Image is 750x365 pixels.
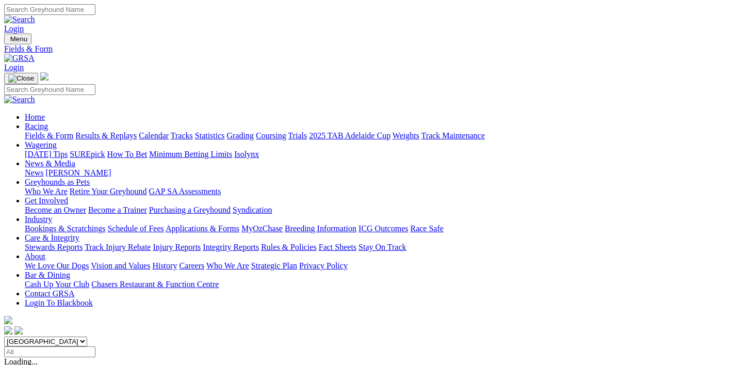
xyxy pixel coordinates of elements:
[45,168,111,177] a: [PERSON_NAME]
[4,24,24,33] a: Login
[299,261,348,270] a: Privacy Policy
[25,243,746,252] div: Care & Integrity
[25,252,45,261] a: About
[25,131,746,140] div: Racing
[25,168,746,178] div: News & Media
[139,131,169,140] a: Calendar
[25,233,79,242] a: Care & Integrity
[25,298,93,307] a: Login To Blackbook
[256,131,286,140] a: Coursing
[4,63,24,72] a: Login
[251,261,297,270] a: Strategic Plan
[88,205,147,214] a: Become a Trainer
[4,54,35,63] img: GRSA
[149,187,221,196] a: GAP SA Assessments
[14,326,23,335] img: twitter.svg
[25,196,68,205] a: Get Involved
[25,271,70,279] a: Bar & Dining
[25,159,75,168] a: News & Media
[358,243,406,251] a: Stay On Track
[91,280,219,289] a: Chasers Restaurant & Function Centre
[25,205,746,215] div: Get Involved
[4,44,746,54] a: Fields & Form
[206,261,249,270] a: Who We Are
[25,122,48,131] a: Racing
[149,205,231,214] a: Purchasing a Greyhound
[107,150,148,158] a: How To Bet
[153,243,201,251] a: Injury Reports
[4,4,95,15] input: Search
[261,243,317,251] a: Rules & Policies
[8,74,34,83] img: Close
[10,35,27,43] span: Menu
[25,261,89,270] a: We Love Our Dogs
[40,72,48,81] img: logo-grsa-white.png
[358,224,408,233] a: ICG Outcomes
[179,261,204,270] a: Careers
[70,187,147,196] a: Retire Your Greyhound
[25,261,746,271] div: About
[107,224,164,233] a: Schedule of Fees
[25,178,90,186] a: Greyhounds as Pets
[25,150,68,158] a: [DATE] Tips
[85,243,151,251] a: Track Injury Rebate
[25,280,746,289] div: Bar & Dining
[234,150,259,158] a: Isolynx
[25,113,45,121] a: Home
[195,131,225,140] a: Statistics
[319,243,356,251] a: Fact Sheets
[152,261,177,270] a: History
[25,187,746,196] div: Greyhounds as Pets
[25,243,83,251] a: Stewards Reports
[4,15,35,24] img: Search
[393,131,419,140] a: Weights
[4,346,95,357] input: Select date
[25,168,43,177] a: News
[25,215,52,224] a: Industry
[233,205,272,214] a: Syndication
[70,150,105,158] a: SUREpick
[25,280,89,289] a: Cash Up Your Club
[25,289,74,298] a: Contact GRSA
[241,224,283,233] a: MyOzChase
[203,243,259,251] a: Integrity Reports
[4,326,12,335] img: facebook.svg
[285,224,356,233] a: Breeding Information
[166,224,239,233] a: Applications & Forms
[421,131,485,140] a: Track Maintenance
[4,84,95,95] input: Search
[4,73,38,84] button: Toggle navigation
[25,205,86,214] a: Become an Owner
[410,224,443,233] a: Race Safe
[288,131,307,140] a: Trials
[171,131,193,140] a: Tracks
[25,131,73,140] a: Fields & Form
[149,150,232,158] a: Minimum Betting Limits
[25,224,105,233] a: Bookings & Scratchings
[4,95,35,104] img: Search
[91,261,150,270] a: Vision and Values
[227,131,254,140] a: Grading
[25,150,746,159] div: Wagering
[75,131,137,140] a: Results & Replays
[25,224,746,233] div: Industry
[25,187,68,196] a: Who We Are
[4,34,31,44] button: Toggle navigation
[25,140,57,149] a: Wagering
[4,316,12,324] img: logo-grsa-white.png
[309,131,390,140] a: 2025 TAB Adelaide Cup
